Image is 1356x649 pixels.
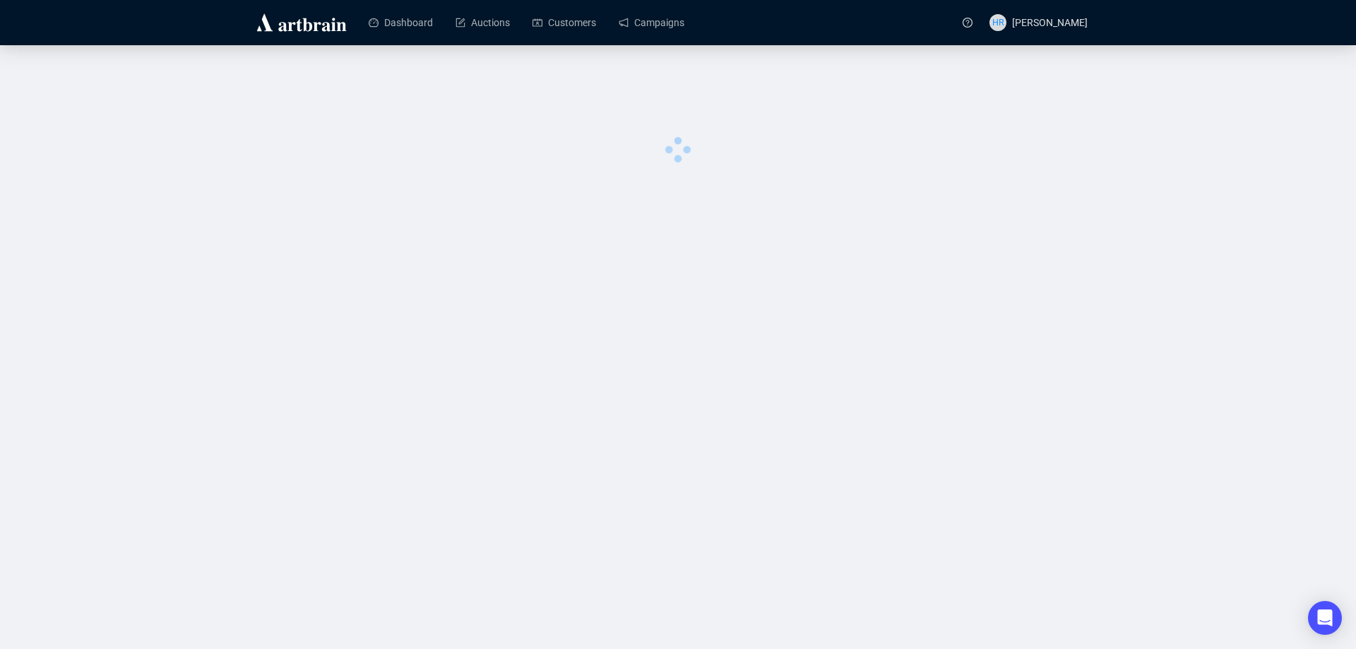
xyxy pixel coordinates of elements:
[369,4,433,41] a: Dashboard
[456,4,510,41] a: Auctions
[963,18,973,28] span: question-circle
[533,4,596,41] a: Customers
[1308,601,1342,635] div: Open Intercom Messenger
[1012,17,1088,28] span: [PERSON_NAME]
[992,16,1004,30] span: HR
[619,4,684,41] a: Campaigns
[254,11,349,34] img: logo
